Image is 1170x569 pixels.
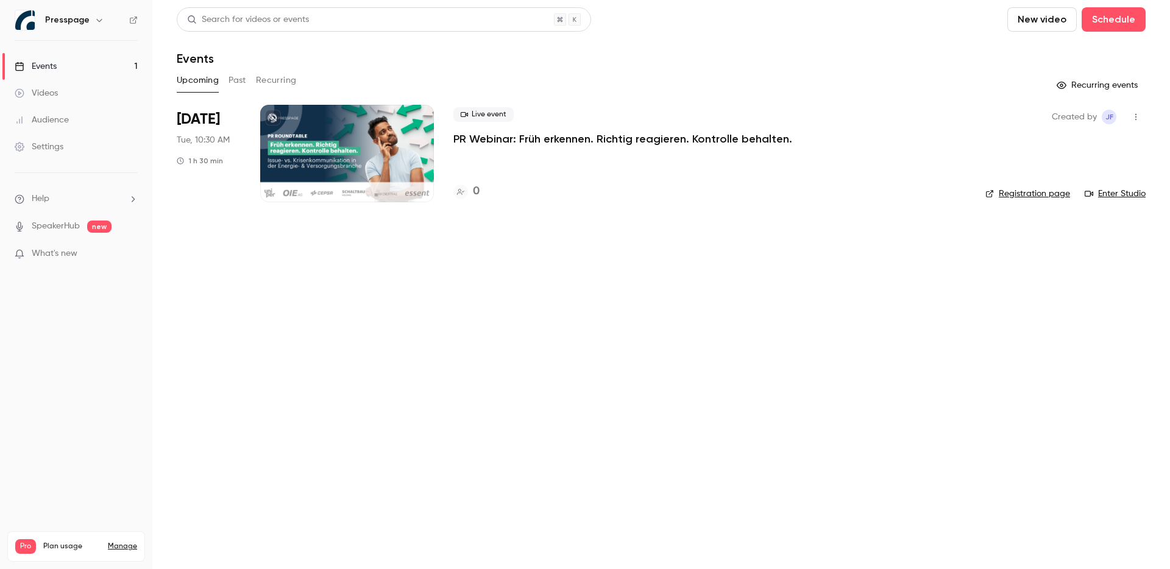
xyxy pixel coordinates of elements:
[45,14,90,26] h6: Presspage
[177,71,219,90] button: Upcoming
[473,183,480,200] h4: 0
[87,221,112,233] span: new
[177,134,230,146] span: Tue, 10:30 AM
[229,71,246,90] button: Past
[453,132,792,146] a: PR Webinar: Früh erkennen. Richtig reagieren. Kontrolle behalten.
[1051,76,1146,95] button: Recurring events
[108,542,137,551] a: Manage
[15,60,57,72] div: Events
[32,247,77,260] span: What's new
[256,71,297,90] button: Recurring
[15,193,138,205] li: help-dropdown-opener
[32,220,80,233] a: SpeakerHub
[1085,188,1146,200] a: Enter Studio
[1082,7,1146,32] button: Schedule
[453,107,514,122] span: Live event
[15,141,63,153] div: Settings
[15,539,36,554] span: Pro
[15,10,35,30] img: Presspage
[1052,110,1097,124] span: Created by
[985,188,1070,200] a: Registration page
[32,193,49,205] span: Help
[177,110,220,129] span: [DATE]
[177,51,214,66] h1: Events
[187,13,309,26] div: Search for videos or events
[43,542,101,551] span: Plan usage
[1105,110,1113,124] span: JF
[177,156,223,166] div: 1 h 30 min
[1007,7,1077,32] button: New video
[15,87,58,99] div: Videos
[453,183,480,200] a: 0
[1102,110,1116,124] span: Jesse Finn-Brown
[15,114,69,126] div: Audience
[177,105,241,202] div: Sep 30 Tue, 10:30 AM (Europe/Berlin)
